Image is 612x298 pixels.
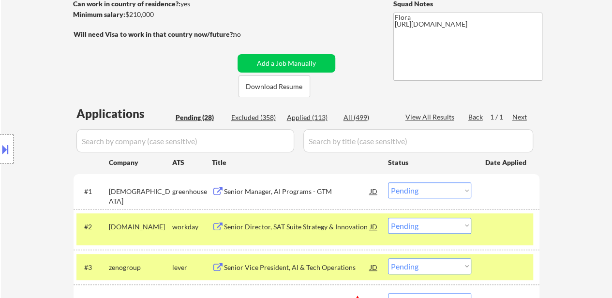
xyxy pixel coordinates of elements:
[224,187,370,196] div: Senior Manager, AI Programs - GTM
[231,113,280,122] div: Excluded (358)
[73,10,234,19] div: $210,000
[238,54,335,73] button: Add a Job Manually
[303,129,533,152] input: Search by title (case sensitive)
[109,263,172,272] div: zenogroup
[369,218,379,235] div: JD
[233,30,261,39] div: no
[369,258,379,276] div: JD
[73,10,125,18] strong: Minimum salary:
[512,112,528,122] div: Next
[224,222,370,232] div: Senior Director, SAT Suite Strategy & Innovation
[287,113,335,122] div: Applied (113)
[239,75,310,97] button: Download Resume
[369,182,379,200] div: JD
[74,30,235,38] strong: Will need Visa to work in that country now/future?:
[224,263,370,272] div: Senior Vice President, AI & Tech Operations
[485,158,528,167] div: Date Applied
[343,113,392,122] div: All (499)
[490,112,512,122] div: 1 / 1
[172,263,212,272] div: lever
[388,153,471,171] div: Status
[176,113,224,122] div: Pending (28)
[468,112,484,122] div: Back
[212,158,379,167] div: Title
[172,158,212,167] div: ATS
[172,187,212,196] div: greenhouse
[405,112,457,122] div: View All Results
[172,222,212,232] div: workday
[84,263,101,272] div: #3
[76,129,294,152] input: Search by company (case sensitive)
